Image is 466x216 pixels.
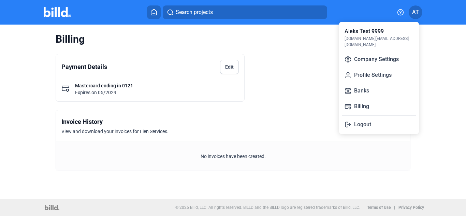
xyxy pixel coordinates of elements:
button: Banks [342,84,416,98]
div: [DOMAIN_NAME][EMAIL_ADDRESS][DOMAIN_NAME] [345,35,413,48]
div: Aleks Test 9999 [345,27,384,35]
button: Logout [342,118,416,131]
button: Billing [342,100,416,113]
button: Company Settings [342,53,416,66]
button: Profile Settings [342,68,416,82]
